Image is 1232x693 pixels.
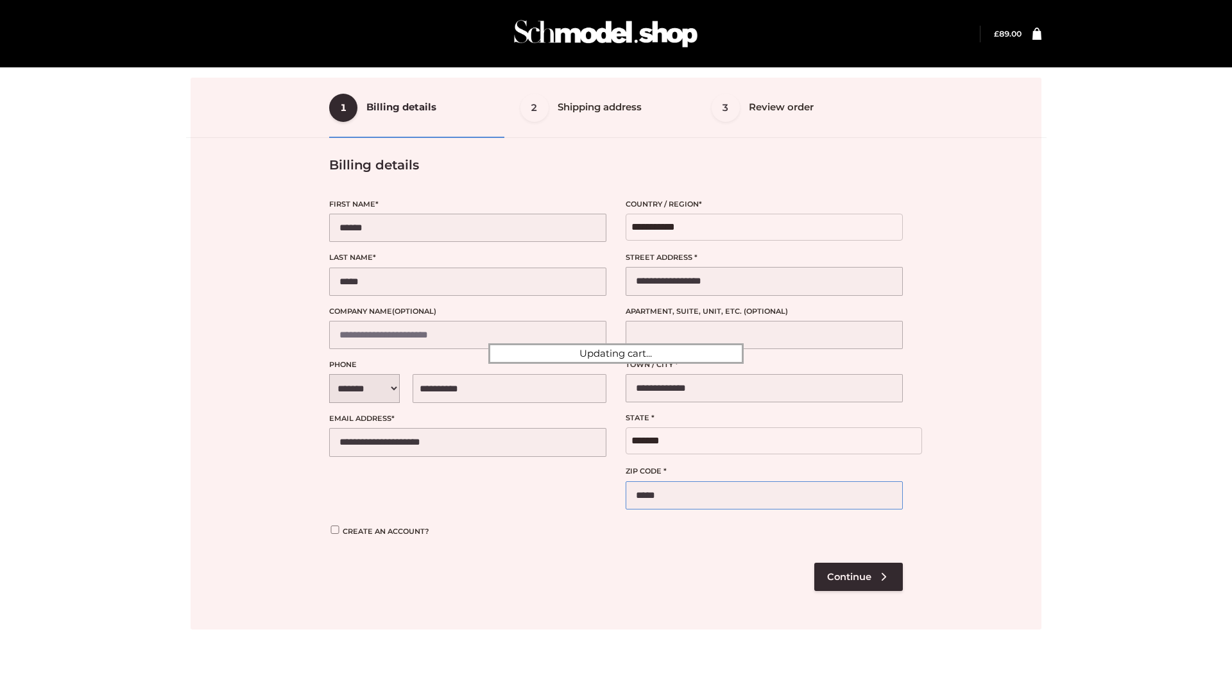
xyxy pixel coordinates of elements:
img: Schmodel Admin 964 [509,8,702,59]
a: £89.00 [994,29,1022,38]
span: £ [994,29,999,38]
bdi: 89.00 [994,29,1022,38]
div: Updating cart... [488,343,744,364]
